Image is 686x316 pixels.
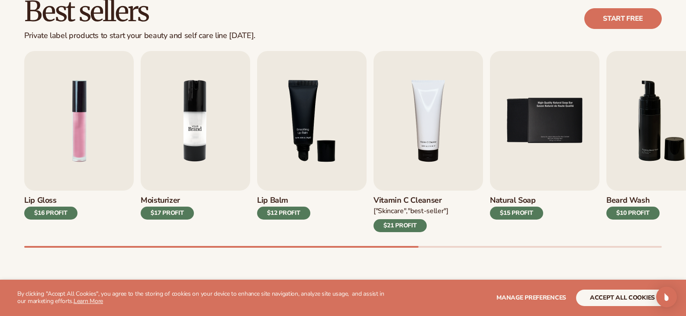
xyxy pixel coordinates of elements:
h3: Lip Gloss [24,196,77,205]
p: By clicking "Accept All Cookies", you agree to the storing of cookies on your device to enhance s... [17,290,385,305]
div: $21 PROFIT [374,219,427,232]
button: Manage preferences [496,290,566,306]
a: 1 / 9 [24,51,134,232]
h3: Moisturizer [141,196,194,205]
div: $16 PROFIT [24,207,77,220]
div: ["Skincare","Best-seller"] [374,207,448,216]
h3: Vitamin C Cleanser [374,196,448,205]
a: 2 / 9 [141,51,250,232]
a: Learn More [74,297,103,305]
a: 5 / 9 [490,51,599,232]
div: Open Intercom Messenger [656,287,677,307]
div: Private label products to start your beauty and self care line [DATE]. [24,31,255,41]
div: $12 PROFIT [257,207,310,220]
h3: Beard Wash [606,196,660,205]
a: 4 / 9 [374,51,483,232]
img: Shopify Image 6 [141,51,250,191]
a: 3 / 9 [257,51,367,232]
div: $15 PROFIT [490,207,543,220]
h3: Natural Soap [490,196,543,205]
button: accept all cookies [576,290,669,306]
h3: Lip Balm [257,196,310,205]
span: Manage preferences [496,294,566,302]
a: Start free [584,8,662,29]
div: $17 PROFIT [141,207,194,220]
div: $10 PROFIT [606,207,660,220]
